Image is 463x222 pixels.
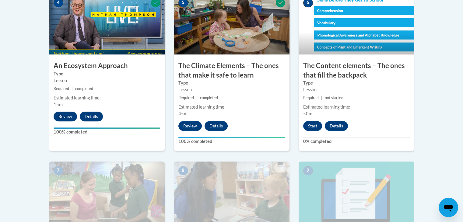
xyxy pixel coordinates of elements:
[178,80,285,86] label: Type
[321,95,322,100] span: |
[54,77,160,84] div: Lesson
[303,138,410,145] label: 0% completed
[54,95,160,101] div: Estimated learning time:
[439,198,458,217] iframe: Button to launch messaging window
[174,61,289,80] h3: The Climate Elements – The ones that make it safe to learn
[299,61,414,80] h3: The Content elements – The ones that fill the backpack
[178,138,285,145] label: 100% completed
[303,111,312,116] span: 50m
[75,86,93,91] span: completed
[54,127,160,129] div: Your progress
[178,86,285,93] div: Lesson
[54,166,63,175] span: 7
[196,95,198,100] span: |
[303,80,410,86] label: Type
[303,86,410,93] div: Lesson
[178,111,188,116] span: 45m
[54,102,63,107] span: 15m
[205,121,228,131] button: Details
[303,166,313,175] span: 9
[54,112,77,121] button: Review
[303,95,319,100] span: Required
[54,86,69,91] span: Required
[325,121,348,131] button: Details
[54,129,160,135] label: 100% completed
[303,121,322,131] button: Start
[178,104,285,110] div: Estimated learning time:
[72,86,73,91] span: |
[325,95,343,100] span: not started
[200,95,218,100] span: completed
[178,137,285,138] div: Your progress
[49,61,165,71] h3: An Ecosystem Approach
[178,121,202,131] button: Review
[178,166,188,175] span: 8
[80,112,103,121] button: Details
[54,71,160,77] label: Type
[303,104,410,110] div: Estimated learning time:
[178,95,194,100] span: Required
